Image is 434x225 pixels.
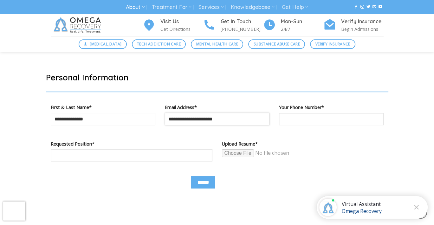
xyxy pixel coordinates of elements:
a: Mental Health Care [191,39,243,49]
a: Get In Touch [PHONE_NUMBER] [203,17,263,33]
span: Mental Health Care [196,41,238,47]
a: Follow on Instagram [360,5,364,9]
a: Follow on YouTube [379,5,382,9]
p: [PHONE_NUMBER] [221,25,263,33]
a: Services [198,1,223,13]
span: Tech Addiction Care [137,41,181,47]
p: 24/7 [281,25,323,33]
a: Follow on Facebook [354,5,358,9]
label: Your Phone Number* [279,104,384,111]
label: Requested Position* [51,140,212,147]
a: About [126,1,145,13]
h4: Verify Insurance [341,17,384,26]
a: Send us an email [372,5,376,9]
p: Begin Admissions [341,25,384,33]
a: [MEDICAL_DATA] [79,39,127,49]
p: Get Directions [160,25,203,33]
label: First & Last Name* [51,104,155,111]
span: Verify Insurance [315,41,350,47]
span: [MEDICAL_DATA] [90,41,121,47]
h2: Personal Information [46,72,388,83]
a: Substance Abuse Care [248,39,305,49]
a: Verify Insurance Begin Admissions [323,17,384,33]
a: Treatment For [152,1,191,13]
a: Verify Insurance [310,39,355,49]
img: Omega Recovery [51,14,106,36]
a: Follow on Twitter [366,5,370,9]
h4: Visit Us [160,17,203,26]
a: Get Help [282,1,308,13]
a: Tech Addiction Care [132,39,186,49]
form: Contact form [51,72,384,203]
a: Knowledgebase [231,1,275,13]
label: Upload Resume* [222,140,384,147]
label: Email Address* [165,104,269,111]
a: Visit Us Get Directions [143,17,203,33]
span: Substance Abuse Care [254,41,300,47]
h4: Mon-Sun [281,17,323,26]
h4: Get In Touch [221,17,263,26]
